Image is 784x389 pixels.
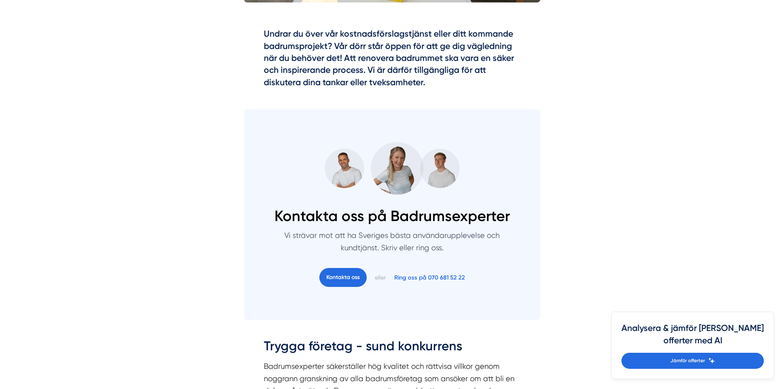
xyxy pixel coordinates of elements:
h4: Analysera & jämför [PERSON_NAME] offerter med AI [621,322,764,353]
a: Kontakta oss [319,268,367,287]
span: Jämför offerter [670,357,705,365]
h2: Trygga företag - sund konkurrens [264,337,521,360]
img: Jenny från Badrumsexperter [371,142,423,195]
img: Nicholas från Badrumsexperter [420,149,460,188]
h2: Kontakta oss på Badrumsexperter [257,208,527,230]
img: Niclas från Badrumsexperter [325,149,364,188]
a: Jämför offerter [621,353,764,369]
p: Vi strävar mot att ha Sveriges bästa användarupplevelse och kundtjänst. Skriv eller ring oss. [274,229,511,263]
span: eller [375,273,386,282]
h4: Undrar du över vår kostnadsförslagstjänst eller ditt kommande badrumsprojekt? Vår dörr står öppen... [264,28,521,91]
a: Ring oss på 070 681 52 22 [394,273,465,282]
